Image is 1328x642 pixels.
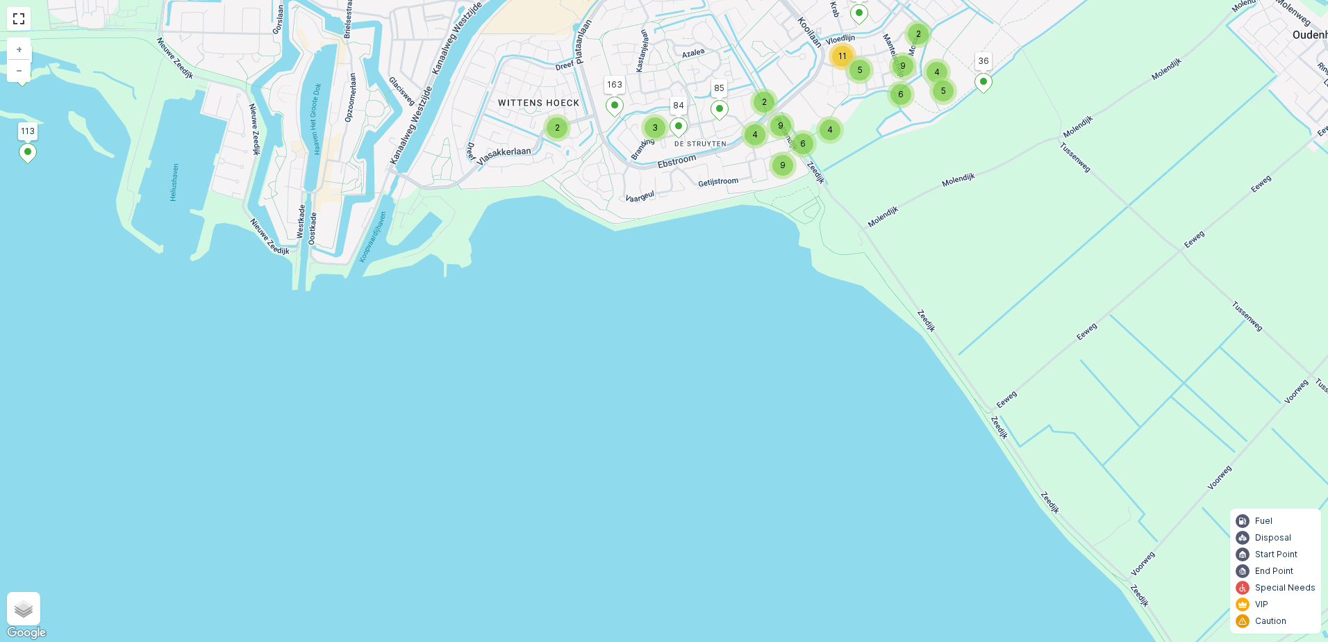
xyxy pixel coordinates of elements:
div: 6 [789,130,817,158]
span: 9 [780,160,786,170]
div: 4 [741,121,769,149]
span: 4 [752,129,758,140]
span: 6 [800,138,806,149]
div: 9 [769,151,797,179]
